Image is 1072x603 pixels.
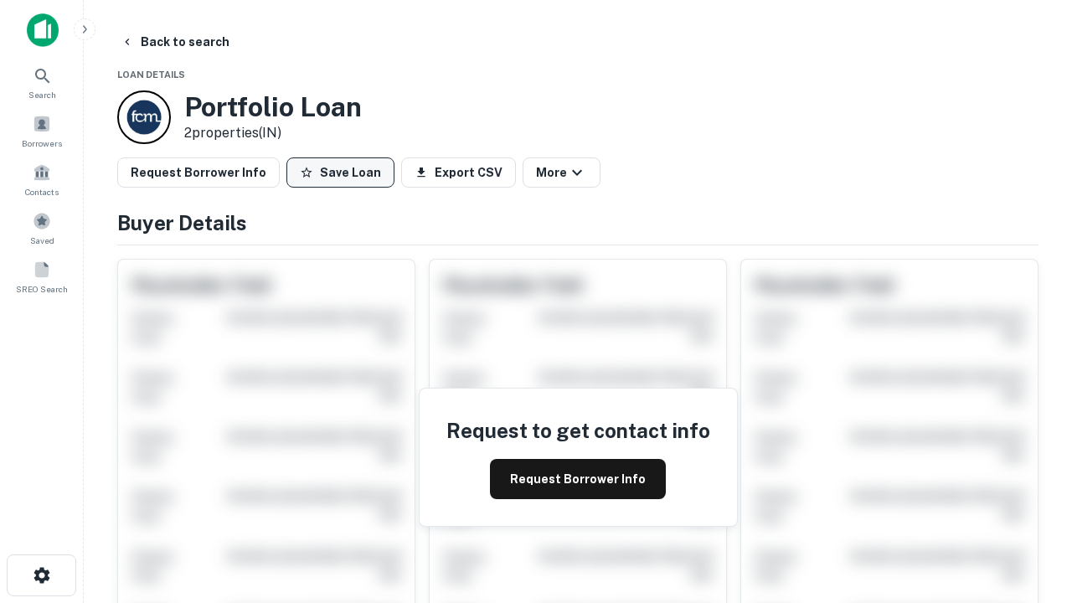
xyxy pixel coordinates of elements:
[117,70,185,80] span: Loan Details
[16,282,68,296] span: SREO Search
[5,59,79,105] a: Search
[490,459,666,499] button: Request Borrower Info
[30,234,54,247] span: Saved
[184,123,362,143] p: 2 properties (IN)
[184,91,362,123] h3: Portfolio Loan
[446,415,710,446] h4: Request to get contact info
[114,27,236,57] button: Back to search
[27,13,59,47] img: capitalize-icon.png
[5,254,79,299] a: SREO Search
[5,205,79,250] a: Saved
[28,88,56,101] span: Search
[5,108,79,153] a: Borrowers
[988,415,1072,496] iframe: Chat Widget
[22,137,62,150] span: Borrowers
[5,157,79,202] a: Contacts
[523,157,600,188] button: More
[286,157,394,188] button: Save Loan
[117,208,1038,238] h4: Buyer Details
[25,185,59,198] span: Contacts
[401,157,516,188] button: Export CSV
[117,157,280,188] button: Request Borrower Info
